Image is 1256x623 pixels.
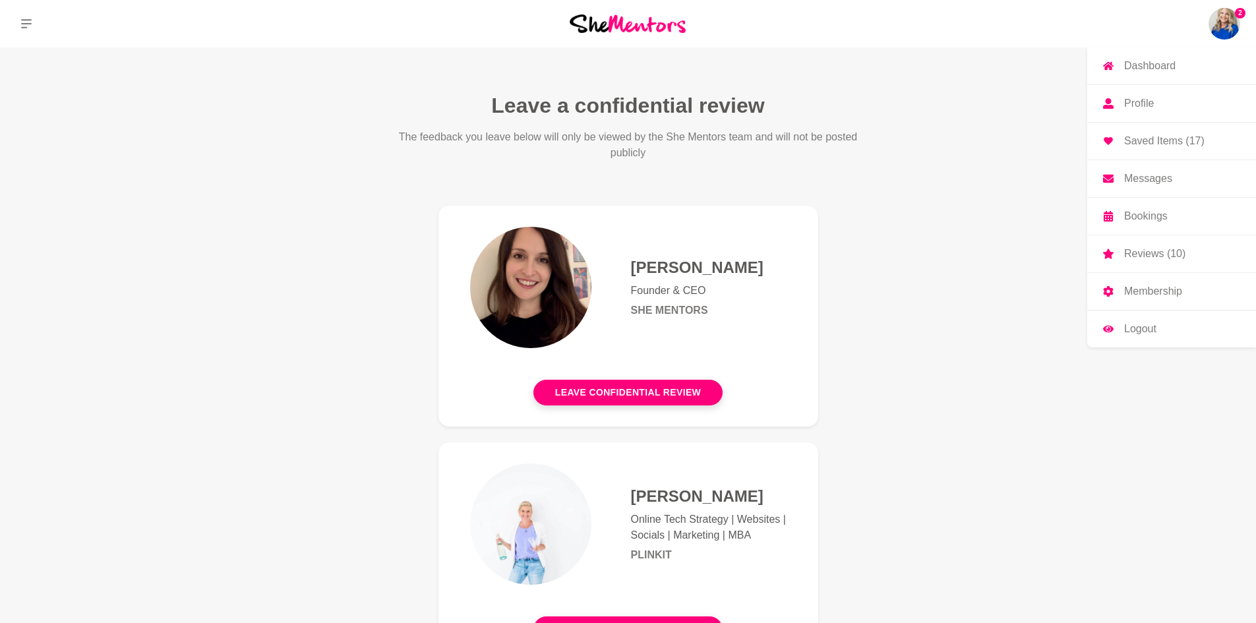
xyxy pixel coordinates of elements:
[1087,85,1256,122] a: Profile
[438,206,818,427] a: [PERSON_NAME]Founder & CEOShe MentorsLeave confidential review
[491,92,764,119] h1: Leave a confidential review
[1235,8,1245,18] span: 2
[570,15,686,32] img: She Mentors Logo
[631,487,787,506] h4: [PERSON_NAME]
[1124,173,1172,184] p: Messages
[631,304,787,317] h6: She Mentors
[631,258,787,278] h4: [PERSON_NAME]
[1087,123,1256,160] a: Saved Items (17)
[1124,211,1168,222] p: Bookings
[396,129,860,161] p: The feedback you leave below will only be viewed by the She Mentors team and will not be posted p...
[631,549,787,562] h6: Plinkit
[1209,8,1240,40] img: Charmaine Turner
[1124,324,1156,334] p: Logout
[1124,61,1176,71] p: Dashboard
[1209,8,1240,40] a: Charmaine Turner2DashboardProfileSaved Items (17)MessagesBookingsReviews (10)MembershipLogout
[1124,136,1205,146] p: Saved Items (17)
[533,380,723,405] button: Leave confidential review
[1124,286,1182,297] p: Membership
[1087,47,1256,84] a: Dashboard
[1087,198,1256,235] a: Bookings
[1124,249,1185,259] p: Reviews (10)
[1087,160,1256,197] a: Messages
[1124,98,1154,109] p: Profile
[631,512,787,543] p: Online Tech Strategy | Websites | Socials | Marketing | MBA
[631,283,787,299] p: Founder & CEO
[1087,235,1256,272] a: Reviews (10)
